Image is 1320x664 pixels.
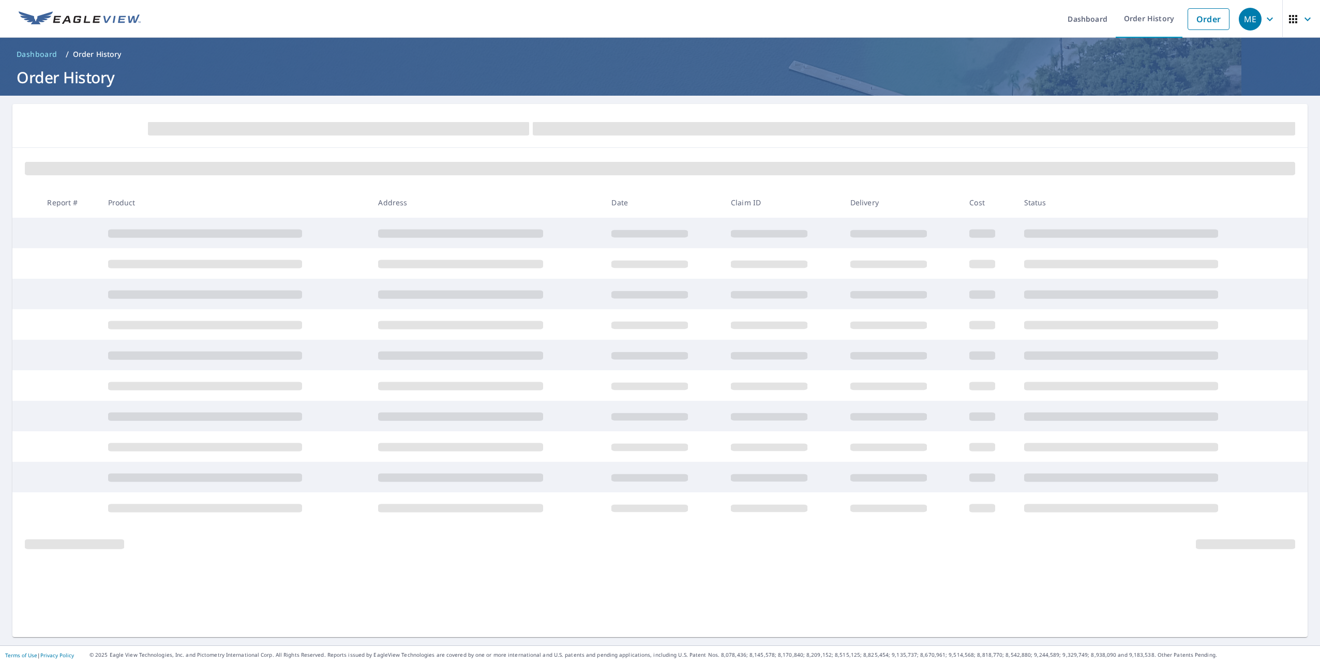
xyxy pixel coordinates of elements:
[66,48,69,61] li: /
[17,49,57,59] span: Dashboard
[1016,187,1286,218] th: Status
[39,187,99,218] th: Report #
[1188,8,1229,30] a: Order
[961,187,1015,218] th: Cost
[12,67,1308,88] h1: Order History
[5,652,37,659] a: Terms of Use
[40,652,74,659] a: Privacy Policy
[12,46,62,63] a: Dashboard
[100,187,370,218] th: Product
[19,11,141,27] img: EV Logo
[723,187,842,218] th: Claim ID
[12,46,1308,63] nav: breadcrumb
[89,651,1315,659] p: © 2025 Eagle View Technologies, Inc. and Pictometry International Corp. All Rights Reserved. Repo...
[842,187,962,218] th: Delivery
[603,187,723,218] th: Date
[5,652,74,658] p: |
[370,187,603,218] th: Address
[1239,8,1262,31] div: ME
[73,49,122,59] p: Order History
